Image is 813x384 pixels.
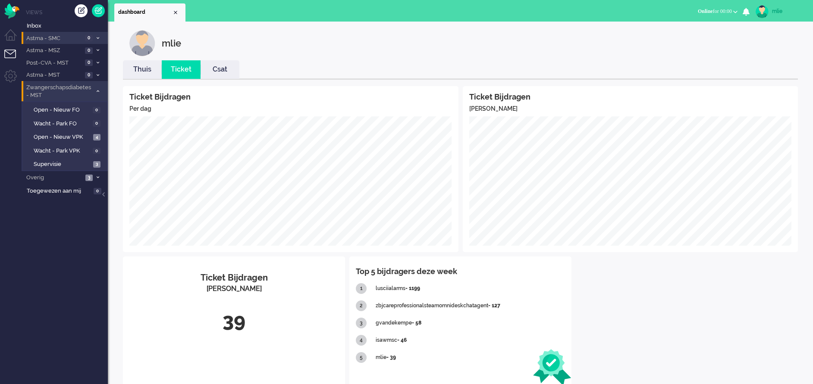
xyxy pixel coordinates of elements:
[93,148,100,154] span: 0
[376,332,565,349] div: isawmsc
[34,106,91,114] span: Open - Nieuw FO
[356,300,367,311] div: 2
[27,22,108,30] span: Inbox
[201,65,239,75] a: Csat
[93,120,100,127] span: 0
[693,3,743,22] li: Onlinefor 00:00
[25,132,107,141] a: Open - Nieuw VPK 4
[123,60,162,79] li: Thuis
[129,306,339,335] div: 39
[26,9,108,16] li: Views
[92,4,105,17] a: Quick Ticket
[129,93,452,101] h4: Ticket Bijdragen
[162,65,201,75] a: Ticket
[356,335,367,346] div: 4
[129,106,452,112] h5: Per dag
[356,267,565,276] h4: Top 5 bijdragers deze week
[129,30,155,56] img: customer.svg
[25,34,82,43] span: Astma - SMC
[85,72,93,78] span: 0
[4,29,24,49] li: Dashboard menu
[85,35,93,41] span: 0
[698,8,732,14] span: for 00:00
[25,186,108,195] a: Toegewezen aan mij 0
[469,106,792,112] h5: [PERSON_NAME]
[469,93,792,101] h4: Ticket Bijdragen
[405,285,420,291] b: - 1199
[412,320,421,326] b: - 58
[85,47,93,54] span: 0
[162,60,201,79] li: Ticket
[34,133,91,141] span: Open - Nieuw VPK
[754,5,804,18] a: mlie
[129,272,339,284] div: Ticket Bijdragen
[376,297,565,315] div: zbjcareprofessionalsteamomnideskchatagent
[25,71,82,79] span: Astma - MST
[129,284,339,294] div: [PERSON_NAME]
[376,280,565,297] div: lusciialarms
[698,8,713,14] span: Online
[201,60,239,79] li: Csat
[93,161,100,168] span: 3
[85,175,93,181] span: 3
[85,59,93,66] span: 0
[356,283,367,294] div: 1
[172,9,179,16] div: Close tab
[25,119,107,128] a: Wacht - Park FO 0
[114,3,185,22] li: Dashboard
[34,120,91,128] span: Wacht - Park FO
[356,318,367,328] div: 3
[75,4,88,17] div: Creëer ticket
[376,315,565,332] div: gvandekempe
[94,188,101,194] span: 0
[27,187,91,195] span: Toegewezen aan mij
[93,107,100,113] span: 0
[34,160,91,169] span: Supervisie
[25,174,83,182] span: Overig
[356,352,367,363] div: 5
[25,21,108,30] a: Inbox
[488,303,500,309] b: - 127
[756,5,769,18] img: avatar
[376,349,565,366] div: mlie
[25,105,107,114] a: Open - Nieuw FO 0
[123,65,162,75] a: Thuis
[693,5,743,18] button: Onlinefor 00:00
[93,134,100,140] span: 4
[34,147,91,155] span: Wacht - Park VPK
[4,70,24,89] li: Admin menu
[397,337,407,343] b: - 46
[118,9,172,16] span: dashboard
[25,146,107,155] a: Wacht - Park VPK 0
[25,84,92,100] span: Zwangerschapsdiabetes - MST
[25,159,107,169] a: Supervisie 3
[772,7,804,16] div: mlie
[25,59,82,67] span: Post-CVA - MST
[4,3,19,19] img: flow_omnibird.svg
[4,50,24,69] li: Tickets menu
[4,6,19,12] a: Omnidesk
[162,30,181,56] div: mlie
[25,47,82,55] span: Astma - MSZ
[386,354,396,360] b: - 39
